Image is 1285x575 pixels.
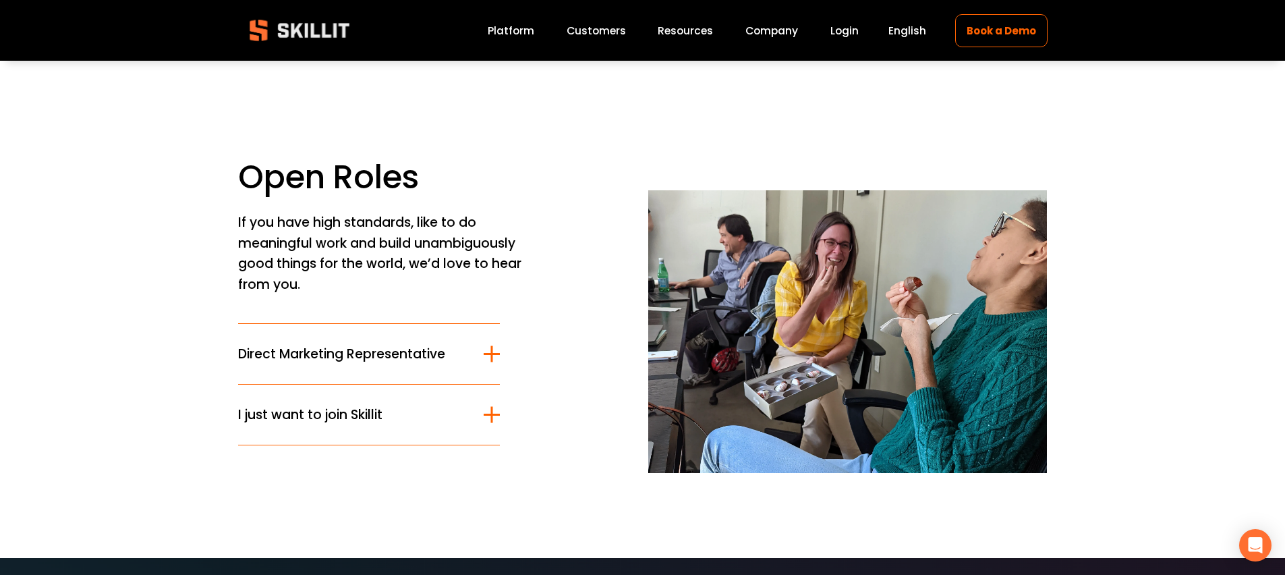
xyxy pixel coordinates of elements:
[238,405,484,425] span: I just want to join Skillit
[658,23,713,38] span: Resources
[888,22,926,40] div: language picker
[238,385,501,445] button: I just want to join Skillit
[567,22,626,40] a: Customers
[238,157,637,197] h1: Open Roles
[888,23,926,38] span: English
[238,324,501,384] button: Direct Marketing Representative
[238,213,534,296] p: If you have high standards, like to do meaningful work and build unambiguously good things for th...
[238,344,484,364] span: Direct Marketing Representative
[238,10,361,51] img: Skillit
[658,22,713,40] a: folder dropdown
[1239,529,1272,562] div: Open Intercom Messenger
[830,22,859,40] a: Login
[745,22,798,40] a: Company
[488,22,534,40] a: Platform
[955,14,1047,47] a: Book a Demo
